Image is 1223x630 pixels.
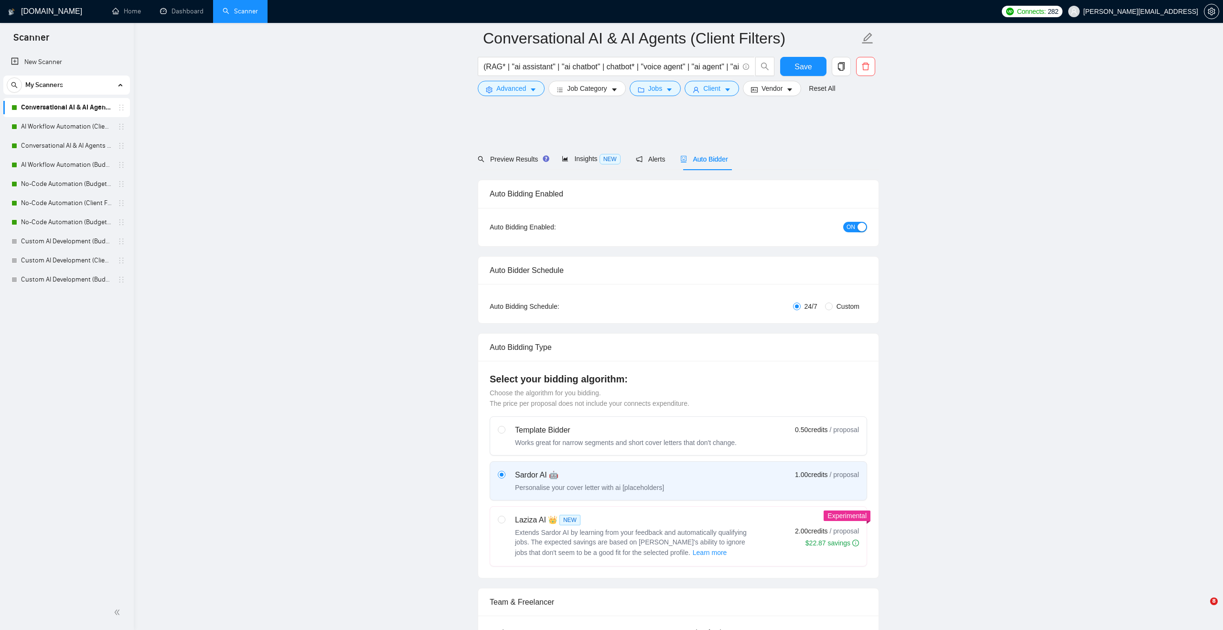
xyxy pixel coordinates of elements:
a: Custom AI Development (Budget Filters) [21,270,112,289]
span: Insights [562,155,620,163]
div: Sardor AI 🤖 [515,469,664,481]
span: setting [1204,8,1219,15]
span: Jobs [648,83,663,94]
a: No-Code Automation (Budget Filters) [21,174,112,194]
span: Learn more [693,547,727,558]
span: user [1071,8,1077,15]
span: ON [847,222,855,232]
span: Connects: [1017,6,1046,17]
span: delete [857,62,875,71]
span: Preview Results [478,155,547,163]
li: New Scanner [3,53,130,72]
button: idcardVendorcaret-down [743,81,801,96]
span: 24/7 [801,301,821,312]
span: info-circle [743,64,749,70]
div: Auto Bidding Enabled: [490,222,615,232]
a: Conversational AI & AI Agents (Client Filters) [21,98,112,117]
span: info-circle [852,540,859,546]
span: Auto Bidder [680,155,728,163]
button: copy [832,57,851,76]
a: Reset All [809,83,835,94]
span: holder [118,161,125,169]
span: notification [636,156,643,163]
div: Team & Freelancer [490,588,867,616]
button: search [755,57,774,76]
span: caret-down [786,86,793,93]
span: double-left [114,608,123,617]
span: holder [118,276,125,283]
span: search [756,62,774,71]
div: Auto Bidding Enabled [490,180,867,207]
button: Laziza AI NEWExtends Sardor AI by learning from your feedback and automatically qualifying jobs. ... [692,547,728,558]
a: Custom AI Development (Budget Filter) [21,232,112,251]
span: caret-down [530,86,536,93]
h4: Select your bidding algorithm: [490,372,867,386]
a: homeHome [112,7,141,15]
button: delete [856,57,875,76]
span: holder [118,238,125,245]
iframe: Intercom live chat [1191,597,1213,620]
div: Template Bidder [515,424,737,436]
span: holder [118,199,125,207]
div: Personalise your cover letter with ai [placeholders] [515,483,664,492]
button: setting [1204,4,1219,19]
span: holder [118,104,125,111]
a: Conversational AI & AI Agents (Budget Filters) [21,136,112,155]
a: No-Code Automation (Client Filters) [21,194,112,213]
span: Scanner [6,31,57,51]
button: search [7,77,22,93]
a: New Scanner [11,53,122,72]
span: user [693,86,699,93]
span: Vendor [762,83,783,94]
span: area-chart [562,155,569,162]
span: idcard [751,86,758,93]
span: NEW [600,154,621,164]
span: / proposal [830,425,859,434]
span: / proposal [830,526,859,536]
span: holder [118,257,125,264]
div: Auto Bidding Type [490,334,867,361]
span: holder [118,218,125,226]
button: barsJob Categorycaret-down [548,81,625,96]
span: 2.00 credits [795,526,827,536]
span: Choose the algorithm for you bidding. The price per proposal does not include your connects expen... [490,389,689,407]
a: searchScanner [223,7,258,15]
a: AI Workflow Automation (Budget Filters) [21,155,112,174]
div: Works great for narrow segments and short cover letters that don't change. [515,438,737,447]
div: Tooltip anchor [542,154,550,163]
span: Experimental [827,512,867,520]
img: logo [8,4,15,20]
span: search [7,82,21,88]
button: settingAdvancedcaret-down [478,81,545,96]
span: / proposal [830,470,859,479]
span: 8 [1210,597,1218,605]
span: holder [118,123,125,130]
span: 1.00 credits [795,469,827,480]
span: holder [118,180,125,188]
span: holder [118,142,125,150]
a: No-Code Automation (Budget Filters W4, Aug) [21,213,112,232]
span: robot [680,156,687,163]
button: folderJobscaret-down [630,81,681,96]
span: copy [832,62,850,71]
div: $22.87 savings [805,538,859,548]
span: 0.50 credits [795,424,827,435]
div: Auto Bidding Schedule: [490,301,615,312]
span: setting [486,86,493,93]
span: 👑 [548,514,558,526]
span: Advanced [496,83,526,94]
span: Custom [833,301,863,312]
li: My Scanners [3,76,130,289]
div: Auto Bidder Schedule [490,257,867,284]
img: upwork-logo.png [1006,8,1014,15]
span: NEW [559,515,580,525]
span: caret-down [611,86,618,93]
span: bars [557,86,563,93]
span: Extends Sardor AI by learning from your feedback and automatically qualifying jobs. The expected ... [515,529,747,556]
span: 282 [1048,6,1058,17]
span: Alerts [636,155,665,163]
button: Save [780,57,826,76]
a: dashboardDashboard [160,7,204,15]
button: userClientcaret-down [685,81,739,96]
span: search [478,156,484,163]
